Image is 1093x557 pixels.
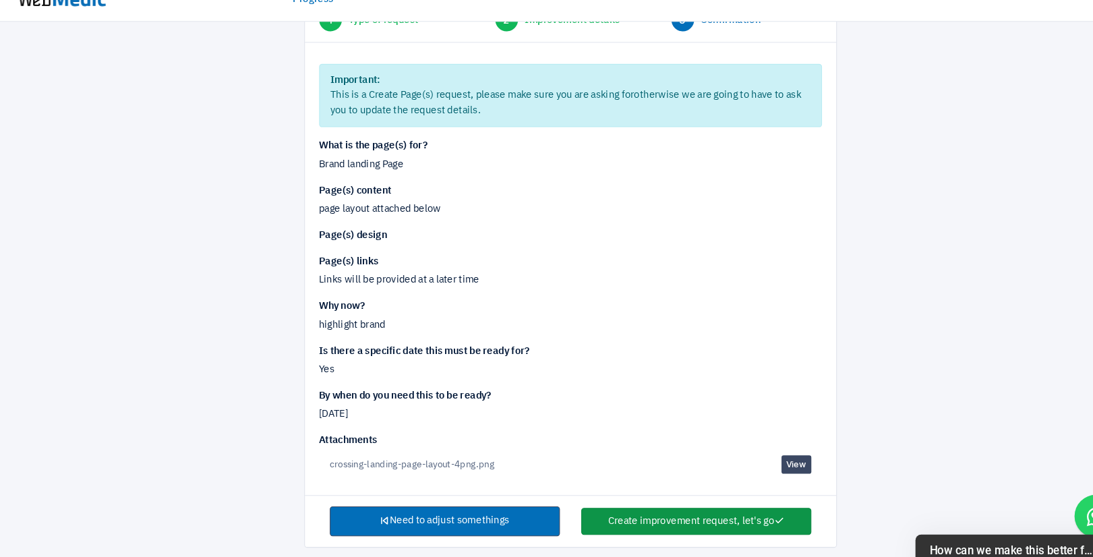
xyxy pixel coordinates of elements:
div: This is a Create Page(s) request, please make sure you are asking for otherwise we are going to h... [308,80,786,140]
li: crossing-landing-page-layout-4png.png [308,445,786,476]
strong: Page(s) links [308,263,365,272]
strong: Attachments [308,433,363,442]
strong: What is the page(s) for? [308,153,411,163]
p: Yes [308,363,786,378]
strong: Page(s) content [308,196,377,205]
strong: By when do you need this to be ready? [308,390,472,400]
p: [DATE] [308,406,786,420]
button: Create improvement request, let's go [557,502,775,527]
strong: Why now? [308,305,352,315]
span: How can we make this better for you? [888,536,1047,549]
button: Show survey - How can we make this better for you? [888,534,1063,550]
strong: Important: [319,91,366,100]
strong: Page(s) design [308,238,373,247]
a: Need to adjust somethings [318,500,537,529]
p: page layout attached below [308,211,786,225]
a: View [747,452,775,469]
div: Links will be provided at a later time [308,278,786,293]
div: Brand landing Page [308,169,786,183]
a: Progress [284,12,322,26]
div: highlight brand [308,321,786,335]
strong: Is there a specific date this must be ready for? [308,348,508,357]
